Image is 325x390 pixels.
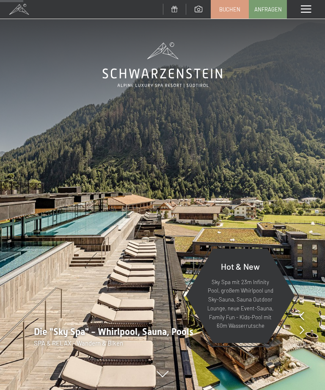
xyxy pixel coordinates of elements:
a: Hot & New Sky Spa mit 23m Infinity Pool, großem Whirlpool und Sky-Sauna, Sauna Outdoor Lounge, ne... [185,248,295,343]
span: / [300,338,303,348]
span: 1 [297,338,300,348]
a: Anfragen [249,0,286,18]
span: Anfragen [254,6,282,13]
span: Buchen [219,6,240,13]
a: Buchen [211,0,248,18]
p: Sky Spa mit 23m Infinity Pool, großem Whirlpool und Sky-Sauna, Sauna Outdoor Lounge, neue Event-S... [207,278,274,331]
span: 8 [303,338,306,348]
span: Hot & New [221,261,260,271]
span: SPA & RELAX - Wandern & Biken [34,339,123,347]
span: Die "Sky Spa" - Whirlpool, Sauna, Pools [34,326,193,337]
